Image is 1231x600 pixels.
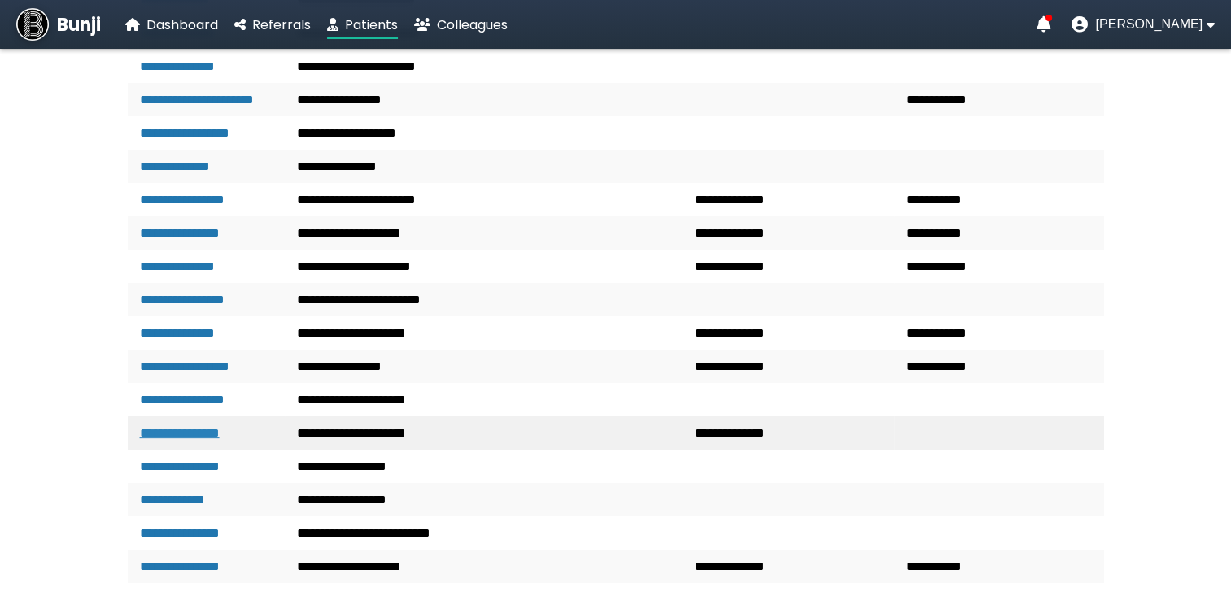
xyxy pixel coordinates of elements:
a: Referrals [234,15,311,35]
a: Patients [327,15,398,35]
span: Patients [345,15,398,34]
button: User menu [1071,16,1215,33]
span: Dashboard [146,15,218,34]
a: Dashboard [125,15,218,35]
span: [PERSON_NAME] [1095,17,1203,32]
span: Colleagues [437,15,508,34]
img: Bunji Dental Referral Management [16,8,49,41]
span: Referrals [252,15,311,34]
a: Notifications [1036,16,1050,33]
a: Bunji [16,8,101,41]
a: Colleagues [414,15,508,35]
span: Bunji [57,11,101,38]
